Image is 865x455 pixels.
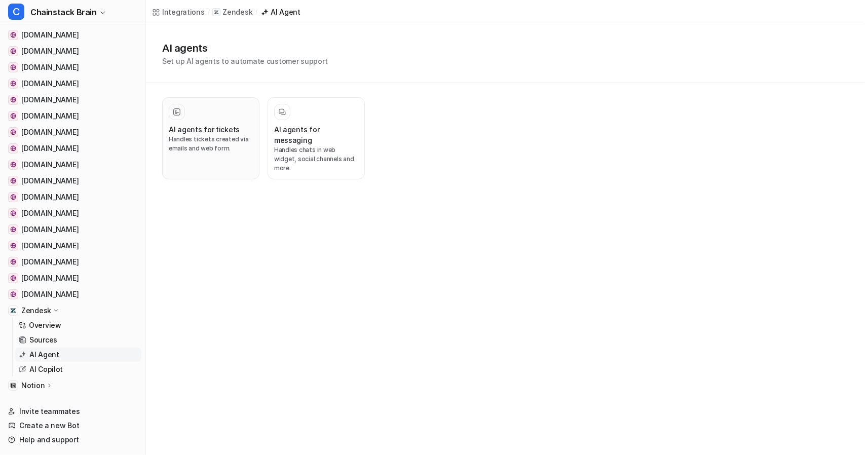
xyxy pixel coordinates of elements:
[10,32,16,38] img: geth.ethereum.org
[4,93,141,107] a: docs.ton.org[DOMAIN_NAME]
[255,8,257,17] span: /
[10,113,16,119] img: docs.erigon.tech
[4,222,141,237] a: aptos.dev[DOMAIN_NAME]
[29,320,61,330] p: Overview
[274,124,358,145] h3: AI agents for messaging
[152,7,205,17] a: Integrations
[4,287,141,301] a: github.com[DOMAIN_NAME]
[169,124,240,135] h3: AI agents for tickets
[30,5,97,19] span: Chainstack Brain
[10,81,16,87] img: hyperliquid.gitbook.io
[4,206,141,220] a: docs.optimism.io[DOMAIN_NAME]
[4,404,141,419] a: Invite teammates
[10,129,16,135] img: reth.rs
[4,255,141,269] a: developer.bitcoin.org[DOMAIN_NAME]
[222,7,252,17] p: Zendesk
[4,44,141,58] a: solana.com[DOMAIN_NAME]
[10,291,16,297] img: github.com
[29,364,63,374] p: AI Copilot
[10,226,16,233] img: aptos.dev
[21,273,79,283] span: [DOMAIN_NAME]
[21,62,79,72] span: [DOMAIN_NAME]
[208,8,210,17] span: /
[4,239,141,253] a: nimbus.guide[DOMAIN_NAME]
[10,178,16,184] img: docs.arbitrum.io
[21,306,51,316] p: Zendesk
[162,7,205,17] div: Integrations
[15,318,141,332] a: Overview
[21,127,79,137] span: [DOMAIN_NAME]
[274,145,358,173] p: Handles chats in web widget, social channels and more.
[21,111,79,121] span: [DOMAIN_NAME]
[10,275,16,281] img: build.avax.network
[21,95,79,105] span: [DOMAIN_NAME]
[4,77,141,91] a: hyperliquid.gitbook.io[DOMAIN_NAME]
[21,192,79,202] span: [DOMAIN_NAME]
[4,190,141,204] a: docs.sui.io[DOMAIN_NAME]
[10,243,16,249] img: nimbus.guide
[162,56,327,66] p: Set up AI agents to automate customer support
[212,7,252,17] a: Zendesk
[10,259,16,265] img: developer.bitcoin.org
[21,143,79,154] span: [DOMAIN_NAME]
[21,224,79,235] span: [DOMAIN_NAME]
[8,4,24,20] span: C
[21,160,79,170] span: [DOMAIN_NAME]
[271,7,300,17] div: AI Agent
[162,97,259,179] button: AI agents for ticketsHandles tickets created via emails and web form.
[10,162,16,168] img: docs.polygon.technology
[4,60,141,74] a: ethereum.org[DOMAIN_NAME]
[15,348,141,362] a: AI Agent
[4,271,141,285] a: build.avax.network[DOMAIN_NAME]
[10,97,16,103] img: docs.ton.org
[260,7,300,17] a: AI Agent
[4,141,141,156] a: developers.tron.network[DOMAIN_NAME]
[4,125,141,139] a: reth.rs[DOMAIN_NAME]
[10,48,16,54] img: solana.com
[4,28,141,42] a: geth.ethereum.org[DOMAIN_NAME]
[21,46,79,56] span: [DOMAIN_NAME]
[21,241,79,251] span: [DOMAIN_NAME]
[15,362,141,376] a: AI Copilot
[29,335,57,345] p: Sources
[4,433,141,447] a: Help and support
[21,289,79,299] span: [DOMAIN_NAME]
[21,381,45,391] p: Notion
[29,350,59,360] p: AI Agent
[21,176,79,186] span: [DOMAIN_NAME]
[4,419,141,433] a: Create a new Bot
[162,41,327,56] h1: AI agents
[15,333,141,347] a: Sources
[21,79,79,89] span: [DOMAIN_NAME]
[10,64,16,70] img: ethereum.org
[21,30,79,40] span: [DOMAIN_NAME]
[4,174,141,188] a: docs.arbitrum.io[DOMAIN_NAME]
[10,383,16,389] img: Notion
[21,257,79,267] span: [DOMAIN_NAME]
[10,194,16,200] img: docs.sui.io
[268,97,365,179] button: AI agents for messagingHandles chats in web widget, social channels and more.
[169,135,253,153] p: Handles tickets created via emails and web form.
[4,158,141,172] a: docs.polygon.technology[DOMAIN_NAME]
[4,109,141,123] a: docs.erigon.tech[DOMAIN_NAME]
[10,210,16,216] img: docs.optimism.io
[10,308,16,314] img: Zendesk
[10,145,16,151] img: developers.tron.network
[21,208,79,218] span: [DOMAIN_NAME]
